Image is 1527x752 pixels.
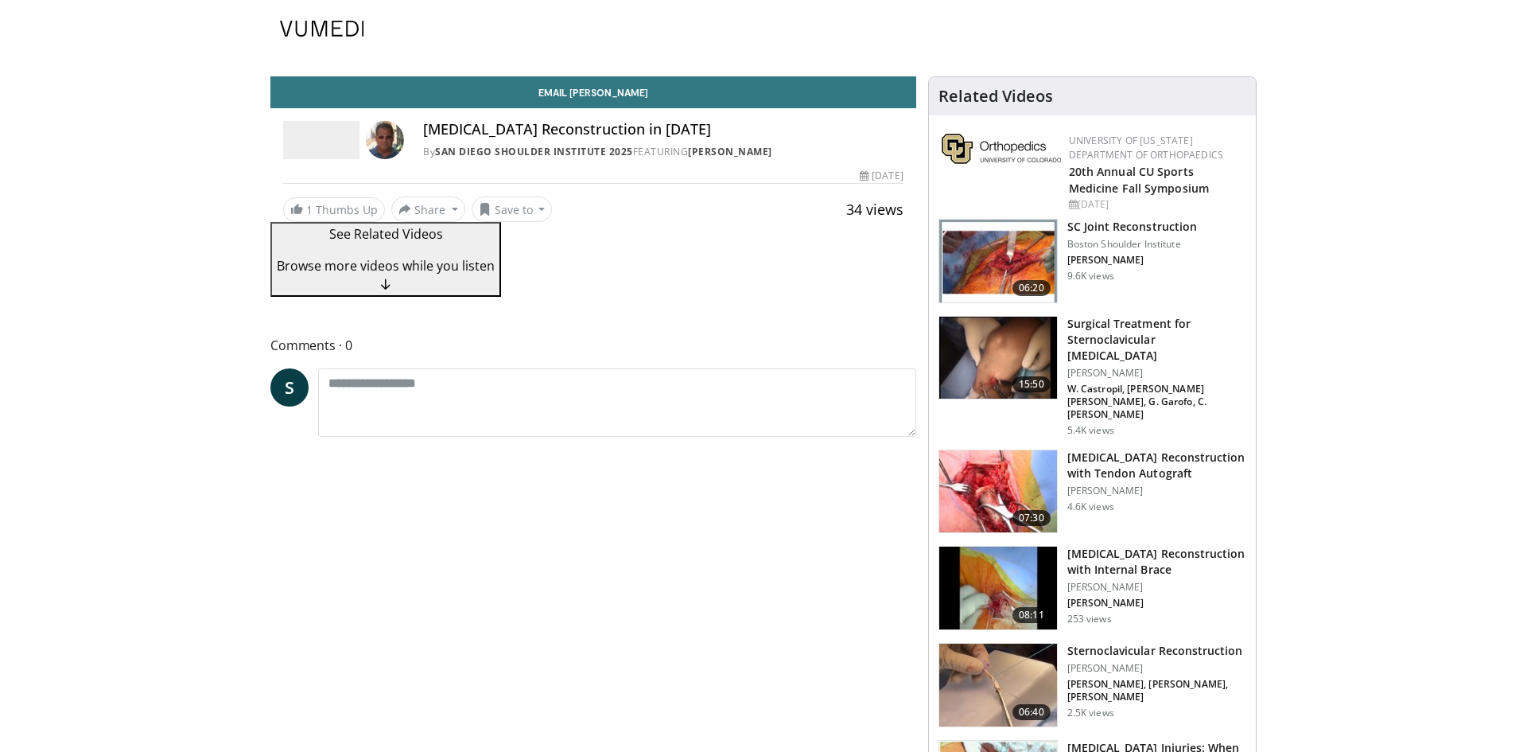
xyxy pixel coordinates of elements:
span: Browse more videos while you listen [277,257,495,275]
a: 1 Thumbs Up [283,197,385,222]
a: S [270,368,309,407]
a: 15:50 Surgical Treatment for Sternoclavicular [MEDICAL_DATA] [PERSON_NAME] W. Castropil, [PERSON_... [938,316,1246,437]
button: See Related Videos Browse more videos while you listen [270,222,501,297]
img: AMFAUBLRvnRX8J4n4yMDoxOjA4MTs8z0.150x105_q85_crop-smart_upscale.jpg [939,317,1057,399]
h3: [MEDICAL_DATA] Reconstruction with Tendon Autograft [1067,450,1246,481]
a: 06:40 Sternoclavicular Reconstruction [PERSON_NAME] [PERSON_NAME], [PERSON_NAME], [PERSON_NAME] 2... [938,643,1246,727]
a: 07:30 [MEDICAL_DATA] Reconstruction with Tendon Autograft [PERSON_NAME] 4.6K views [938,450,1246,534]
p: [PERSON_NAME] [1067,367,1246,380]
p: J.P. Warner [1067,254,1197,267]
span: 15:50 [1012,376,1051,392]
p: See Related Videos [277,224,495,244]
span: 07:30 [1012,510,1051,526]
span: 1 [306,202,313,217]
p: Wagner Castropil [1067,383,1246,421]
p: 5.4K views [1067,424,1114,437]
h3: SC Joint Reconstruction [1067,219,1197,235]
h3: Surgical Treatment for Sternoclavicular [MEDICAL_DATA] [1067,316,1246,364]
p: 9.6K views [1067,270,1114,282]
span: 06:40 [1012,704,1051,720]
img: 355603a8-37da-49b6-856f-e00d7e9307d3.png.150x105_q85_autocrop_double_scale_upscale_version-0.2.png [942,134,1061,164]
p: [PERSON_NAME] [1067,485,1246,497]
img: Vx8lr-LI9TPdNKgn4xMDoxOjB1O8AjAz.150x105_q85_crop-smart_upscale.jpg [939,220,1057,302]
img: Avatar [366,121,404,159]
div: By FEATURING [423,145,903,159]
img: 740ad288-002e-42e6-93bc-828f782ece12.150x105_q85_crop-smart_upscale.jpg [939,450,1057,533]
h3: [MEDICAL_DATA] Reconstruction with Internal Brace [1067,546,1246,578]
p: [PERSON_NAME] [1067,581,1246,594]
p: Boston Shoulder Institute [1067,238,1197,251]
button: Share [391,197,465,222]
p: Surena Namdari [1067,678,1246,703]
a: Email [PERSON_NAME] [270,76,916,108]
h3: Sternoclavicular Reconstruction [1067,643,1246,659]
span: 08:11 [1012,607,1051,623]
img: VuMedi Logo [280,21,364,37]
p: 4.6K views [1067,501,1114,513]
a: 08:11 [MEDICAL_DATA] Reconstruction with Internal Brace [PERSON_NAME] [PERSON_NAME] 253 views [938,546,1246,630]
img: 5235ebf1-1e42-43ea-b322-e39e20a6d0e8.150x105_q85_crop-smart_upscale.jpg [939,547,1057,629]
span: Comments 0 [270,335,916,356]
span: 34 views [846,200,903,219]
a: 20th Annual CU Sports Medicine Fall Symposium [1069,164,1209,196]
a: 06:20 SC Joint Reconstruction Boston Shoulder Institute [PERSON_NAME] 9.6K views [938,219,1246,303]
img: San Diego Shoulder Institute 2025 [283,121,359,159]
h4: [MEDICAL_DATA] Reconstruction in [DATE] [423,121,903,138]
span: 06:20 [1012,280,1051,296]
p: [PERSON_NAME] [1067,662,1246,675]
p: 2.5K views [1067,707,1114,719]
a: University of [US_STATE] Department of Orthopaedics [1069,134,1223,162]
h4: Related Videos [938,87,1053,106]
button: Save to [472,197,553,222]
p: Sean Bak [1067,597,1246,610]
div: [DATE] [860,169,903,183]
a: [PERSON_NAME] [688,145,772,158]
img: 51f27917-f64e-471d-b630-3f6ffc4f852e.150x105_q85_crop-smart_upscale.jpg [939,644,1057,727]
div: [DATE] [1069,197,1243,212]
a: San Diego Shoulder Institute 2025 [435,145,633,158]
p: 253 views [1067,613,1112,625]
